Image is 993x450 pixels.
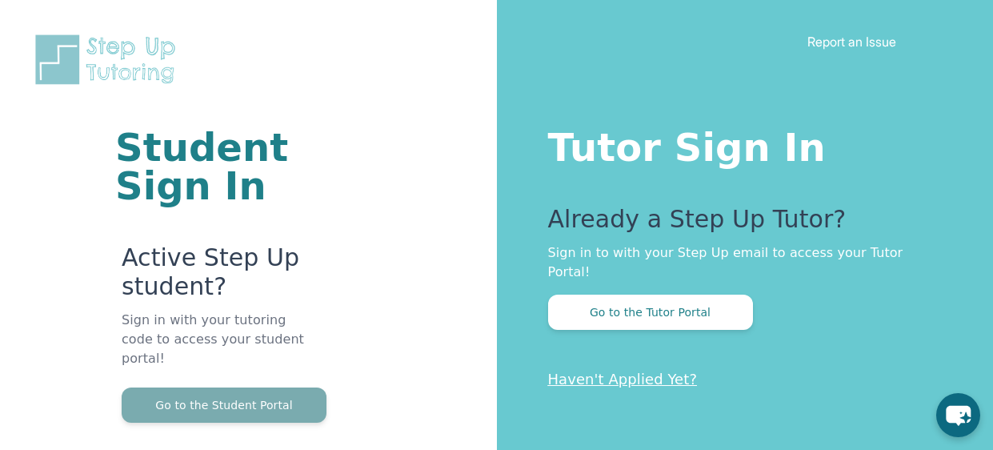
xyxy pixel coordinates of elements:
[548,371,698,388] a: Haven't Applied Yet?
[936,393,980,437] button: chat-button
[548,295,753,330] button: Go to the Tutor Portal
[548,304,753,319] a: Go to the Tutor Portal
[115,128,305,205] h1: Student Sign In
[122,311,305,388] p: Sign in with your tutoring code to access your student portal!
[548,243,930,282] p: Sign in to with your Step Up email to access your Tutor Portal!
[122,397,326,412] a: Go to the Student Portal
[548,205,930,243] p: Already a Step Up Tutor?
[548,122,930,167] h1: Tutor Sign In
[122,243,305,311] p: Active Step Up student?
[32,32,186,87] img: Step Up Tutoring horizontal logo
[807,34,896,50] a: Report an Issue
[122,388,326,423] button: Go to the Student Portal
